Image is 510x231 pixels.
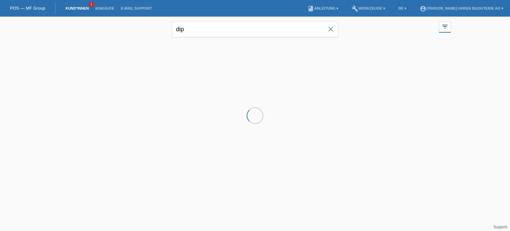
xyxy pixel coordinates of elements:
[327,25,335,33] i: close
[118,6,155,10] a: E-Mail Support
[10,6,45,11] a: POS — MF Group
[307,5,314,12] i: book
[420,5,426,12] i: account_circle
[62,6,92,10] a: Kund*innen
[92,6,117,10] a: Einkäufe
[172,22,338,37] input: Suche...
[348,6,388,10] a: buildWerkzeuge ▾
[441,23,449,30] i: filter_list
[395,6,410,10] a: DE ▾
[304,6,342,10] a: bookAnleitung ▾
[416,6,507,10] a: account_circle[PERSON_NAME] Uhren Bijouterie AG ▾
[352,5,358,12] i: build
[89,2,94,7] span: 1
[493,225,507,229] a: Support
